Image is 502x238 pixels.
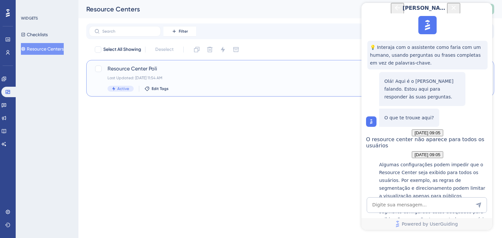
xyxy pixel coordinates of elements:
div: Last Updated: [DATE] 11:54 AM [108,75,421,81]
div: Resource Centers [86,5,439,14]
button: Edit Tags [144,86,169,91]
input: Search [102,29,155,34]
button: Checklists [21,29,48,40]
textarea: AI Assistant Text Input [5,194,125,210]
div: WIDGETS [21,16,38,21]
span: Active [117,86,129,91]
button: Resource Centers [21,43,64,55]
span: Deselect [155,46,174,53]
span: Filter [179,29,188,34]
iframe: UserGuiding AI Assistant [361,3,492,230]
p: Algumas configurações podem impedir que o Resource Center seja exibido para todos os usuários. Po... [18,158,127,228]
button: Deselect [149,44,179,55]
div: Send Message [114,199,120,205]
span: Edit Tags [152,86,169,91]
button: Filter [163,26,196,37]
span: Select All Showing [103,46,141,53]
span: Resource Center Poli [108,65,421,73]
span: Powered by UserGuiding [40,217,96,225]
